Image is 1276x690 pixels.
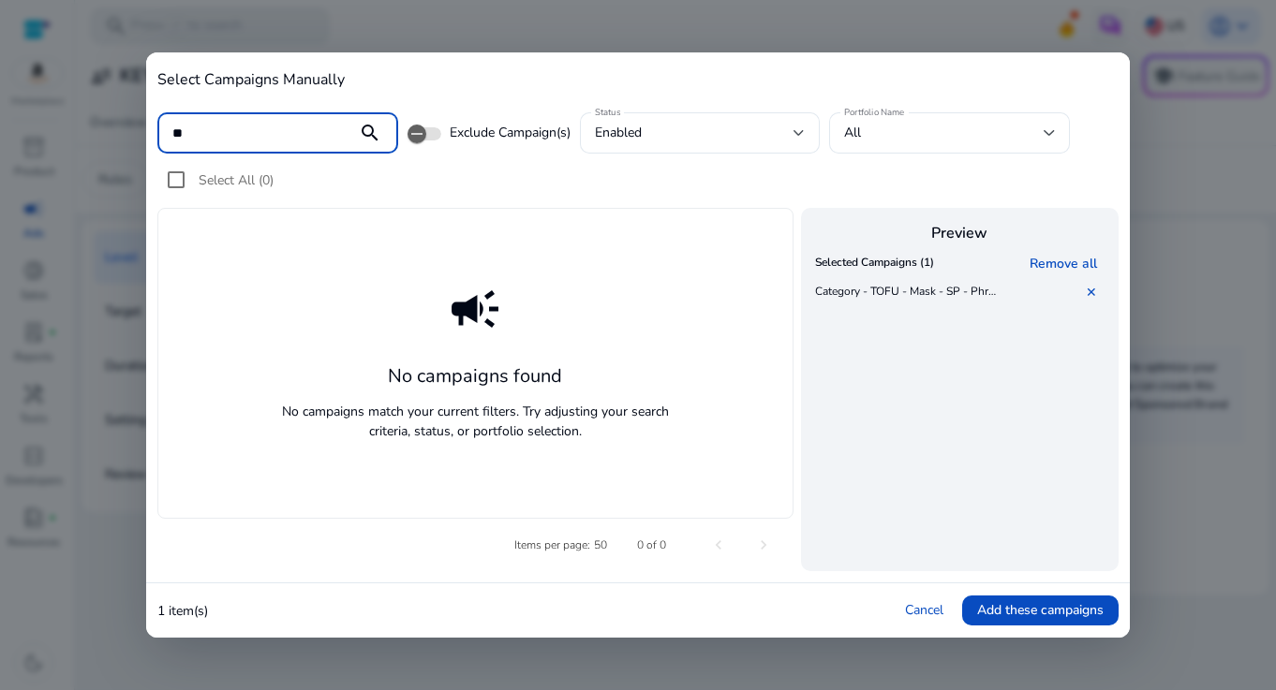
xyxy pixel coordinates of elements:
[594,536,607,553] div: 50
[157,601,208,621] p: 1 item(s)
[595,107,620,120] mat-label: Status
[1086,284,1105,301] a: ✕
[810,278,1004,307] td: Category - TOFU - Mask - SP - Phrase - PDRN/Salmon (High Vol)
[962,595,1119,625] button: Add these campaigns
[595,124,642,141] span: enabled
[514,536,590,553] div: Items per page:
[348,122,393,144] mat-icon: search
[844,124,861,141] span: All
[450,124,571,142] span: Exclude Campaign(s)
[1030,255,1105,272] a: Remove all
[637,536,666,553] div: 0 of 0
[844,107,905,120] mat-label: Portfolio Name
[810,249,939,278] th: Selected Campaigns (1)
[157,71,1119,89] h4: Select Campaigns Manually
[447,281,503,337] mat-icon: campaign
[388,365,562,388] h3: No campaigns found
[977,600,1104,620] span: Add these campaigns
[810,225,1109,242] h4: Preview
[199,171,274,189] span: Select All (0)
[905,601,943,619] a: Cancel
[265,402,685,441] p: No campaigns match your current filters. Try adjusting your search criteria, status, or portfolio...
